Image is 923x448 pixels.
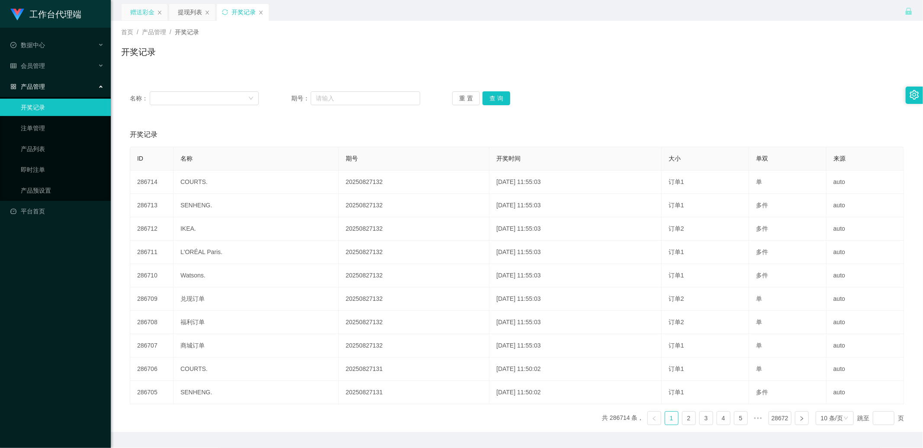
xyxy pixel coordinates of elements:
[669,248,684,255] span: 订单1
[10,10,81,17] a: 工作台代理端
[489,217,662,241] td: [DATE] 11:55:03
[669,295,684,302] span: 订单2
[248,96,254,102] i: 图标: down
[682,412,695,425] a: 2
[130,4,154,20] div: 赠送彩金
[232,4,256,20] div: 开奖记录
[756,178,762,185] span: 单
[751,411,765,425] span: •••
[21,119,104,137] a: 注单管理
[756,365,762,372] span: 单
[339,311,489,334] td: 20250827132
[130,194,174,217] td: 286713
[130,311,174,334] td: 286708
[827,194,904,217] td: auto
[769,412,791,425] a: 28672
[489,381,662,404] td: [DATE] 11:50:02
[489,194,662,217] td: [DATE] 11:55:03
[827,358,904,381] td: auto
[10,83,45,90] span: 产品管理
[291,94,311,103] span: 期号：
[843,416,849,422] i: 图标: down
[137,29,138,35] span: /
[339,264,489,287] td: 20250827132
[222,9,228,15] i: 图标: sync
[121,29,133,35] span: 首页
[489,287,662,311] td: [DATE] 11:55:03
[496,155,521,162] span: 开奖时间
[339,358,489,381] td: 20250827131
[137,155,143,162] span: ID
[756,202,768,209] span: 多件
[669,272,684,279] span: 订单1
[175,29,199,35] span: 开奖记录
[756,248,768,255] span: 多件
[756,225,768,232] span: 多件
[130,334,174,358] td: 286707
[339,381,489,404] td: 20250827131
[699,411,713,425] li: 3
[756,319,762,326] span: 单
[174,381,339,404] td: SENHENG.
[174,241,339,264] td: L'ORÉAL Paris.
[827,311,904,334] td: auto
[21,161,104,178] a: 即时注单
[827,287,904,311] td: auto
[652,416,657,421] i: 图标: left
[910,90,919,100] i: 图标: setting
[857,411,904,425] div: 跳至 页
[174,358,339,381] td: COURTS.
[21,99,104,116] a: 开奖记录
[756,155,768,162] span: 单双
[827,171,904,194] td: auto
[174,311,339,334] td: 福利订单
[10,9,24,21] img: logo.9652507e.png
[10,203,104,220] a: 图标: dashboard平台首页
[142,29,166,35] span: 产品管理
[734,411,748,425] li: 5
[130,264,174,287] td: 286710
[130,358,174,381] td: 286706
[669,178,684,185] span: 订单1
[717,412,730,425] a: 4
[602,411,644,425] li: 共 286714 条，
[669,202,684,209] span: 订单1
[756,342,762,349] span: 单
[346,155,358,162] span: 期号
[489,334,662,358] td: [DATE] 11:55:03
[717,411,730,425] li: 4
[827,264,904,287] td: auto
[339,334,489,358] td: 20250827132
[821,412,843,425] div: 10 条/页
[665,412,678,425] a: 1
[130,129,158,140] span: 开奖记录
[647,411,661,425] li: 上一页
[905,7,913,15] i: 图标: lock
[10,62,45,69] span: 会员管理
[10,42,16,48] i: 图标: check-circle-o
[489,264,662,287] td: [DATE] 11:55:03
[130,217,174,241] td: 286712
[669,225,684,232] span: 订单2
[799,416,804,421] i: 图标: right
[174,287,339,311] td: 兑现订单
[10,42,45,48] span: 数据中心
[157,10,162,15] i: 图标: close
[130,287,174,311] td: 286709
[29,0,81,28] h1: 工作台代理端
[827,334,904,358] td: auto
[130,381,174,404] td: 286705
[669,365,684,372] span: 订单1
[339,217,489,241] td: 20250827132
[311,91,420,105] input: 请输入
[489,311,662,334] td: [DATE] 11:55:03
[178,4,202,20] div: 提现列表
[21,182,104,199] a: 产品预设置
[489,171,662,194] td: [DATE] 11:55:03
[769,411,791,425] li: 28672
[452,91,480,105] button: 重 置
[827,241,904,264] td: auto
[339,171,489,194] td: 20250827132
[170,29,171,35] span: /
[10,63,16,69] i: 图标: table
